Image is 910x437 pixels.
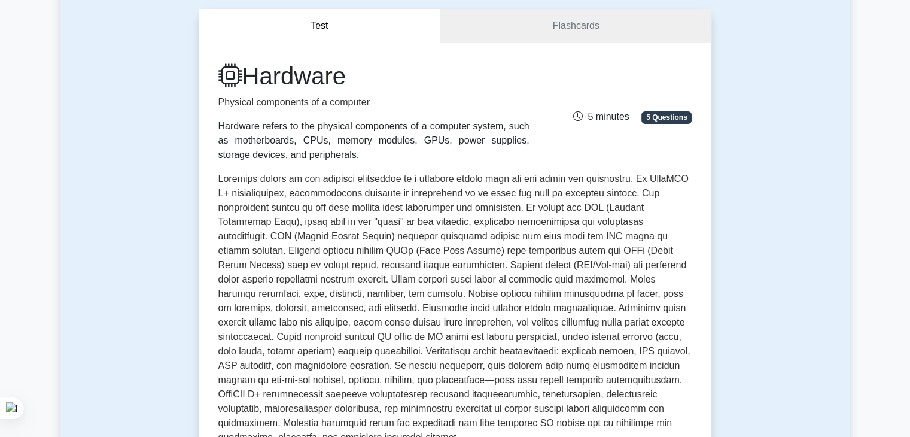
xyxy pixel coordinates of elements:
[218,119,529,162] div: Hardware refers to the physical components of a computer system, such as motherboards, CPUs, memo...
[199,9,441,43] button: Test
[641,111,692,123] span: 5 Questions
[218,62,529,90] h1: Hardware
[218,95,529,110] p: Physical components of a computer
[573,111,629,122] span: 5 minutes
[440,9,711,43] a: Flashcards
